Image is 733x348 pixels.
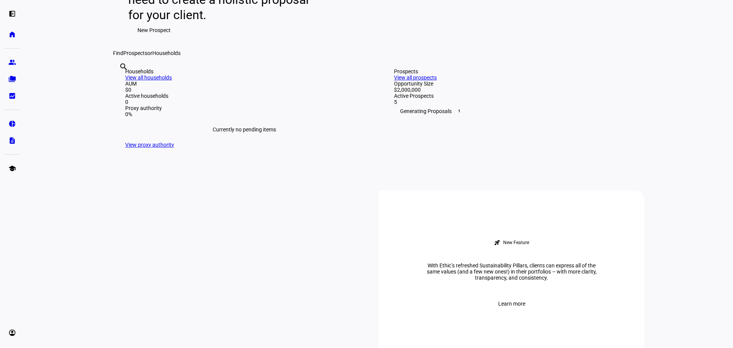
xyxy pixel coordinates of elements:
div: $0 [125,87,363,93]
div: Opportunity Size [394,81,632,87]
span: Prospects [123,50,147,56]
a: home [5,27,20,42]
div: Active Prospects [394,93,632,99]
button: Learn more [489,296,534,311]
eth-mat-symbol: school [8,165,16,172]
div: New Feature [503,240,529,246]
span: Learn more [498,296,525,311]
span: 1 [456,108,462,114]
div: Proxy authority [125,105,363,111]
eth-mat-symbol: pie_chart [8,120,16,128]
div: Active households [125,93,363,99]
a: View all prospects [394,74,437,81]
eth-mat-symbol: bid_landscape [8,92,16,100]
eth-mat-symbol: account_circle [8,329,16,337]
eth-mat-symbol: home [8,31,16,38]
div: Prospects [394,68,632,74]
button: New Prospect [128,23,180,38]
a: folder_copy [5,71,20,87]
div: 5 [394,99,632,105]
div: $2,000,000 [394,87,632,93]
eth-mat-symbol: left_panel_open [8,10,16,18]
span: New Prospect [137,23,171,38]
input: Enter name of prospect or household [119,73,121,82]
div: Households [125,68,363,74]
div: Find or [113,50,644,56]
eth-mat-symbol: group [8,58,16,66]
div: Generating Proposals [394,105,632,117]
mat-icon: search [119,62,128,71]
mat-icon: rocket_launch [494,240,500,246]
div: 0 [125,99,363,105]
a: pie_chart [5,116,20,131]
div: With Ethic’s refreshed Sustainability Pillars, clients can express all of the same values (and a ... [416,262,607,281]
div: Currently no pending items [125,117,363,142]
a: View all households [125,74,172,81]
a: group [5,55,20,70]
a: bid_landscape [5,88,20,104]
div: AUM [125,81,363,87]
div: 0% [125,111,363,117]
span: Households [152,50,181,56]
a: description [5,133,20,148]
eth-mat-symbol: folder_copy [8,75,16,83]
a: View proxy authority [125,142,174,148]
eth-mat-symbol: description [8,137,16,144]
